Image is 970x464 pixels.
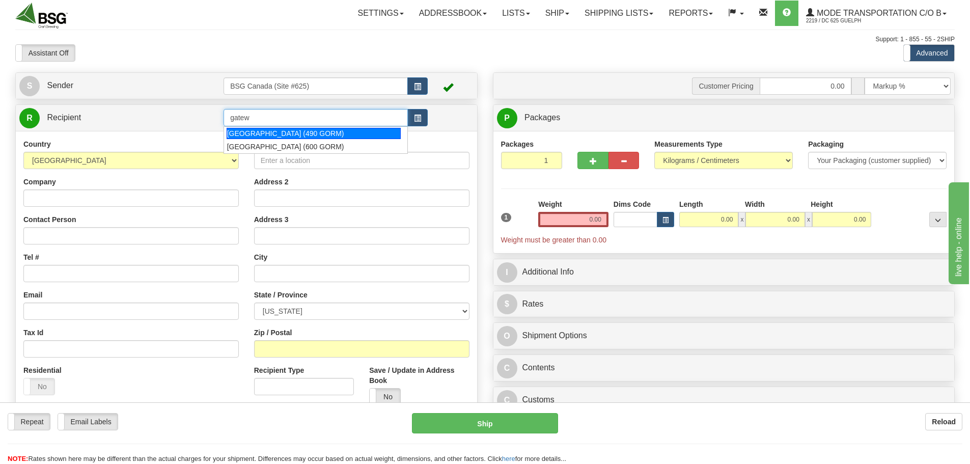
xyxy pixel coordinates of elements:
span: Customer Pricing [692,77,759,95]
label: No [24,378,54,395]
div: Support: 1 - 855 - 55 - 2SHIP [15,35,955,44]
label: Tel # [23,252,39,262]
a: here [502,455,515,462]
label: No [370,389,400,405]
a: Mode Transportation c/o B 2219 / DC 625 Guelph [798,1,954,26]
a: IAdditional Info [497,262,951,283]
label: Address 2 [254,177,289,187]
span: Recipient [47,113,81,122]
span: P [497,108,517,128]
label: Measurements Type [654,139,723,149]
img: logo2219.jpg [15,3,68,29]
span: Weight must be greater than 0.00 [501,236,607,244]
label: Email [23,290,42,300]
input: Recipient Id [224,109,408,126]
label: Height [811,199,833,209]
label: Dims Code [614,199,651,209]
a: Addressbook [411,1,495,26]
a: CContents [497,358,951,378]
span: x [738,212,745,227]
label: City [254,252,267,262]
label: Packages [501,139,534,149]
a: S Sender [19,75,224,96]
label: Recipient Type [254,365,304,375]
span: 2219 / DC 625 Guelph [806,16,882,26]
a: Lists [494,1,537,26]
div: [GEOGRAPHIC_DATA] (600 GORM) [227,142,401,152]
a: $Rates [497,294,951,315]
label: Packaging [808,139,844,149]
span: 1 [501,213,512,222]
div: live help - online [8,6,94,18]
span: x [805,212,812,227]
label: Save / Update in Address Book [369,365,469,386]
label: Length [679,199,703,209]
label: Zip / Postal [254,327,292,338]
span: R [19,108,40,128]
label: Assistant Off [16,45,75,61]
label: Residential [23,365,62,375]
label: Tax Id [23,327,43,338]
input: Sender Id [224,77,408,95]
a: R Recipient [19,107,201,128]
label: Contact Person [23,214,76,225]
span: S [19,76,40,96]
a: Ship [538,1,577,26]
span: NOTE: [8,455,28,462]
span: Mode Transportation c/o B [814,9,941,17]
iframe: chat widget [947,180,969,284]
label: State / Province [254,290,308,300]
span: I [497,262,517,283]
b: Reload [932,418,956,426]
label: Company [23,177,56,187]
a: OShipment Options [497,325,951,346]
input: Enter a location [254,152,469,169]
label: Email Labels [58,414,118,430]
label: Weight [538,199,562,209]
button: Reload [925,413,962,430]
span: C [497,390,517,411]
span: Sender [47,81,73,90]
span: $ [497,294,517,314]
label: Country [23,139,51,149]
span: O [497,326,517,346]
a: P Packages [497,107,951,128]
a: Reports [661,1,720,26]
label: Address 3 [254,214,289,225]
label: Advanced [904,45,954,61]
a: Settings [350,1,411,26]
button: Ship [412,413,558,433]
div: [GEOGRAPHIC_DATA] (490 GORM) [227,128,401,139]
span: C [497,358,517,378]
a: Shipping lists [577,1,661,26]
a: CCustoms [497,390,951,411]
label: Width [745,199,765,209]
label: Repeat [8,414,50,430]
div: ... [929,212,947,227]
span: Packages [524,113,560,122]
